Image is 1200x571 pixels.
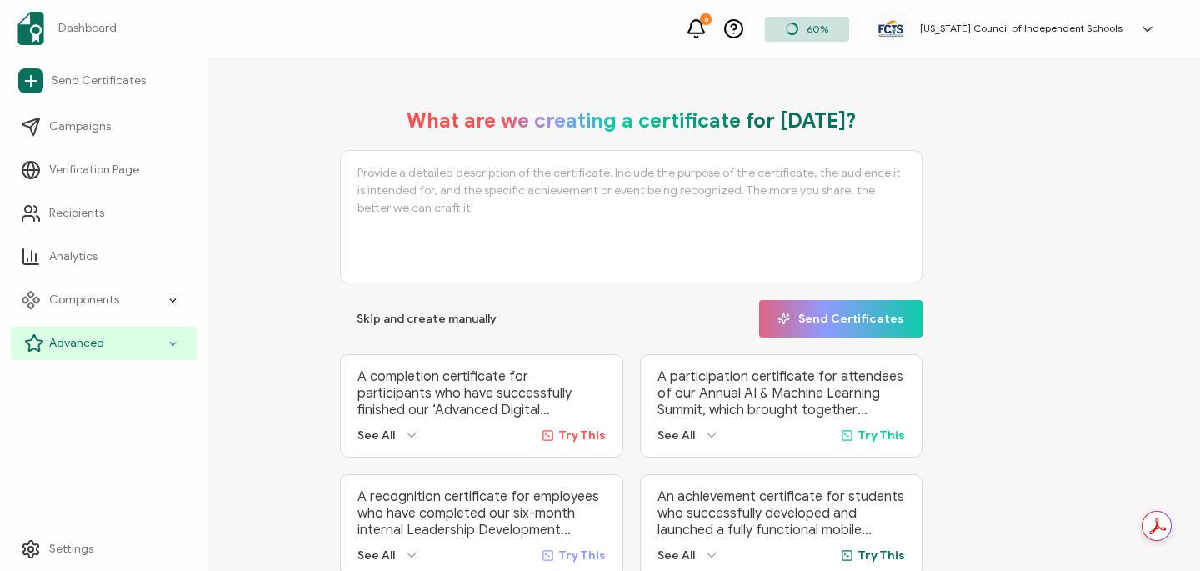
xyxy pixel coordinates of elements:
p: A completion certificate for participants who have successfully finished our ‘Advanced Digital Ma... [357,368,606,418]
button: Skip and create manually [340,300,513,338]
p: An achievement certificate for students who successfully developed and launched a fully functiona... [657,488,906,538]
span: 60% [807,23,828,35]
img: 9dd8638e-47b6-41b2-b234-c3316d17f3ca.jpg [878,20,903,38]
a: Verification Page [11,153,197,187]
span: Campaigns [49,118,111,135]
span: Advanced [49,335,104,352]
span: Verification Page [49,162,139,178]
span: Recipients [49,205,104,222]
span: Send Certificates [777,313,904,325]
a: Send Certificates [11,62,197,100]
span: Try This [857,548,905,563]
p: A participation certificate for attendees of our Annual AI & Machine Learning Summit, which broug... [657,368,906,418]
span: Components [49,292,119,308]
h5: [US_STATE] Council of Independent Schools [920,23,1122,34]
a: Campaigns [11,110,197,143]
span: Try This [857,428,905,443]
span: See All [657,548,695,563]
a: Dashboard [11,5,197,52]
span: Send Certificates [52,73,146,89]
span: Settings [49,541,93,558]
p: A recognition certificate for employees who have completed our six-month internal Leadership Deve... [357,488,606,538]
a: Recipients [11,197,197,230]
span: See All [657,428,695,443]
div: 6 [700,13,712,25]
a: Analytics [11,240,197,273]
a: Settings [11,533,197,566]
span: See All [357,428,395,443]
button: Send Certificates [759,300,922,338]
span: Dashboard [58,20,117,37]
span: See All [357,548,395,563]
h1: What are we creating a certificate for [DATE]? [407,108,857,133]
span: Try This [558,428,606,443]
span: Try This [558,548,606,563]
span: Analytics [49,248,97,265]
img: sertifier-logomark-colored.svg [17,12,44,45]
span: Skip and create manually [357,313,497,325]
